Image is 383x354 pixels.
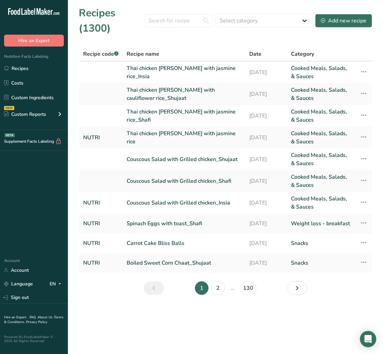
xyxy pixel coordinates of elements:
[291,151,351,167] a: Cooked Meals, Salads, & Sauces
[127,236,241,250] a: Carrot Cake Bliss Balls
[26,320,47,324] a: Privacy Policy
[4,315,63,324] a: Terms & Conditions .
[50,280,64,288] div: EN
[145,14,213,28] input: Search for recipe
[249,173,283,189] a: [DATE]
[127,108,241,124] a: Thai chicken [PERSON_NAME] with jasmine rice_Shafi
[4,278,33,290] a: Language
[291,86,351,102] a: Cooked Meals, Salads, & Sauces
[249,129,283,146] a: [DATE]
[249,151,283,167] a: [DATE]
[249,64,283,81] a: [DATE]
[291,64,351,81] a: Cooked Meals, Salads, & Sauces
[291,256,351,270] a: Snacks
[127,216,241,231] a: Spinach Eggs with toast_Shafi
[4,133,15,137] div: BETA
[144,281,164,295] a: Previous page
[127,50,159,58] span: Recipe name
[127,173,241,189] a: Couscous Salad with Grilled chicken_Shafi
[83,50,118,58] span: Recipe code
[127,151,241,167] a: Couscous Salad with Grilled chicken_Shujaat
[38,315,54,320] a: About Us .
[127,129,241,146] a: Thai chicken [PERSON_NAME] with jasmine rice
[360,331,376,347] div: Open Intercom Messenger
[83,195,118,211] a: NUTRI
[127,195,241,211] a: Couscous Salad with Grilled chicken_Insia
[249,108,283,124] a: [DATE]
[4,106,14,110] div: NEW
[127,64,241,81] a: Thai chicken [PERSON_NAME] with jasmine rice_Insia
[83,236,118,250] a: NUTRI
[291,173,351,189] a: Cooked Meals, Salads, & Sauces
[291,50,314,58] span: Category
[291,216,351,231] a: Weight loss - breakfast
[83,216,118,231] a: NUTRI
[83,256,118,270] a: NUTRI
[4,111,46,118] div: Custom Reports
[240,281,256,295] a: Page 130.
[79,5,145,36] h1: Recipes (1300)
[249,256,283,270] a: [DATE]
[4,35,64,47] button: Hire an Expert
[249,86,283,102] a: [DATE]
[249,216,283,231] a: [DATE]
[127,86,241,102] a: Thai chicken [PERSON_NAME] with cauliflower rice_Shujaat
[127,256,241,270] a: Boiled Sweet Corn Chaat_Shujaat
[211,281,225,295] a: Page 2.
[291,129,351,146] a: Cooked Meals, Salads, & Sauces
[249,195,283,211] a: [DATE]
[249,50,261,58] span: Date
[30,315,38,320] a: FAQ .
[291,108,351,124] a: Cooked Meals, Salads, & Sauces
[315,14,372,28] button: Add new recipe
[287,281,307,295] a: Next page
[249,236,283,250] a: [DATE]
[4,315,28,320] a: Hire an Expert .
[291,195,351,211] a: Cooked Meals, Salads, & Sauces
[321,17,366,25] div: Add new recipe
[4,335,64,343] div: Powered By FoodLabelMaker © 2025 All Rights Reserved
[83,129,118,146] a: NUTRI
[291,236,351,250] a: Snacks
